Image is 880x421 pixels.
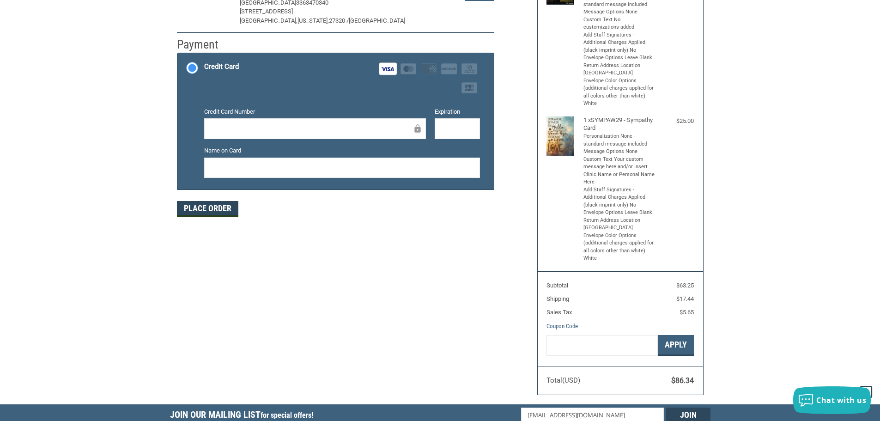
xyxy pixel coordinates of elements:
h4: 1 x SYMPAW29 - Sympathy Card [583,116,655,132]
span: [STREET_ADDRESS] [240,8,293,15]
span: 27320 / [329,17,349,24]
span: $86.34 [671,376,694,385]
a: Coupon Code [546,323,578,329]
h2: Payment [177,37,231,52]
span: Chat with us [816,395,866,405]
li: Envelope Options Leave Blank [583,54,655,62]
span: [US_STATE], [297,17,329,24]
span: for special offers! [261,411,313,420]
span: [GEOGRAPHIC_DATA] [349,17,405,24]
span: Sales Tax [546,309,572,316]
li: Envelope Color Options (additional charges applied for all colors other than white) White [583,232,655,262]
label: Name on Card [204,146,480,155]
input: Gift Certificate or Coupon Code [546,335,658,356]
li: Envelope Options Leave Blank [583,209,655,217]
span: Shipping [546,295,569,302]
li: Add Staff Signatures - Additional Charges Applied (black imprint only) No [583,31,655,55]
button: Apply [658,335,694,356]
li: Custom Text Your custom message here and/or Insert Clinic Name or Personal Name Here [583,156,655,186]
li: Personalization None - standard message included [583,133,655,148]
span: $63.25 [676,282,694,289]
li: Message Options None [583,8,655,16]
li: Envelope Color Options (additional charges applied for all colors other than white) White [583,77,655,108]
span: Total (USD) [546,376,580,384]
label: Expiration [435,107,480,116]
li: Return Address Location [GEOGRAPHIC_DATA] [583,62,655,77]
span: [GEOGRAPHIC_DATA], [240,17,297,24]
label: Credit Card Number [204,107,426,116]
span: Subtotal [546,282,568,289]
li: Custom Text No customizations added [583,16,655,31]
div: $25.00 [657,116,694,126]
button: Chat with us [793,386,871,414]
button: Place Order [177,201,238,217]
li: Return Address Location [GEOGRAPHIC_DATA] [583,217,655,232]
li: Message Options None [583,148,655,156]
li: Add Staff Signatures - Additional Charges Applied (black imprint only) No [583,186,655,209]
span: $5.65 [680,309,694,316]
span: $17.44 [676,295,694,302]
div: Credit Card [204,59,239,74]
